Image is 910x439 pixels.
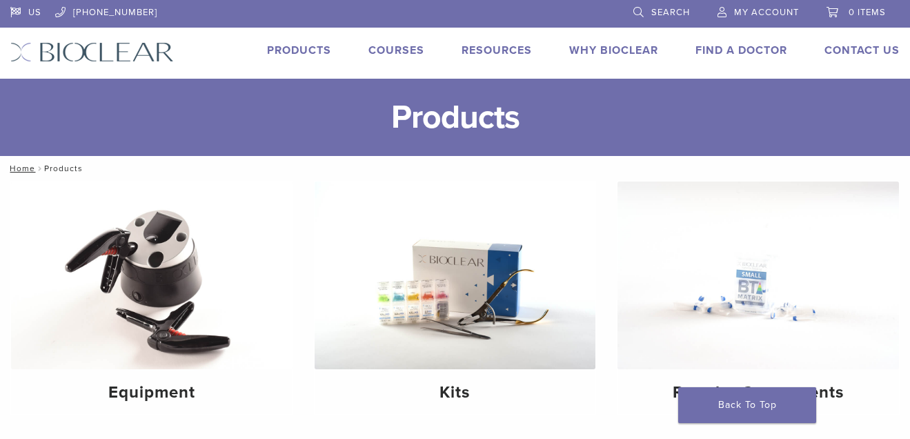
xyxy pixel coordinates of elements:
[6,164,35,173] a: Home
[315,182,596,414] a: Kits
[11,182,293,369] img: Equipment
[617,182,899,414] a: Reorder Components
[617,182,899,369] img: Reorder Components
[462,43,532,57] a: Resources
[651,7,690,18] span: Search
[824,43,900,57] a: Contact Us
[695,43,787,57] a: Find A Doctor
[11,182,293,414] a: Equipment
[10,42,174,62] img: Bioclear
[267,43,331,57] a: Products
[315,182,596,369] img: Kits
[569,43,658,57] a: Why Bioclear
[678,387,816,423] a: Back To Top
[629,380,888,405] h4: Reorder Components
[326,380,585,405] h4: Kits
[22,380,281,405] h4: Equipment
[734,7,799,18] span: My Account
[368,43,424,57] a: Courses
[35,165,44,172] span: /
[849,7,886,18] span: 0 items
